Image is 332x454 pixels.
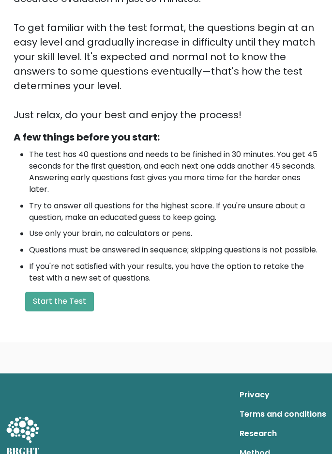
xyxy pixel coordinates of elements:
li: Questions must be answered in sequence; skipping questions is not possible. [29,244,318,256]
li: Use only your brain, no calculators or pens. [29,228,318,239]
li: If you're not satisfied with your results, you have the option to retake the test with a new set ... [29,261,318,284]
a: Terms and conditions [240,404,326,423]
li: Try to answer all questions for the highest score. If you're unsure about a question, make an edu... [29,200,318,223]
a: Research [240,423,326,443]
button: Start the Test [25,292,94,311]
div: A few things before you start: [14,130,318,144]
a: Privacy [240,385,326,404]
li: The test has 40 questions and needs to be finished in 30 minutes. You get 45 seconds for the firs... [29,149,318,195]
